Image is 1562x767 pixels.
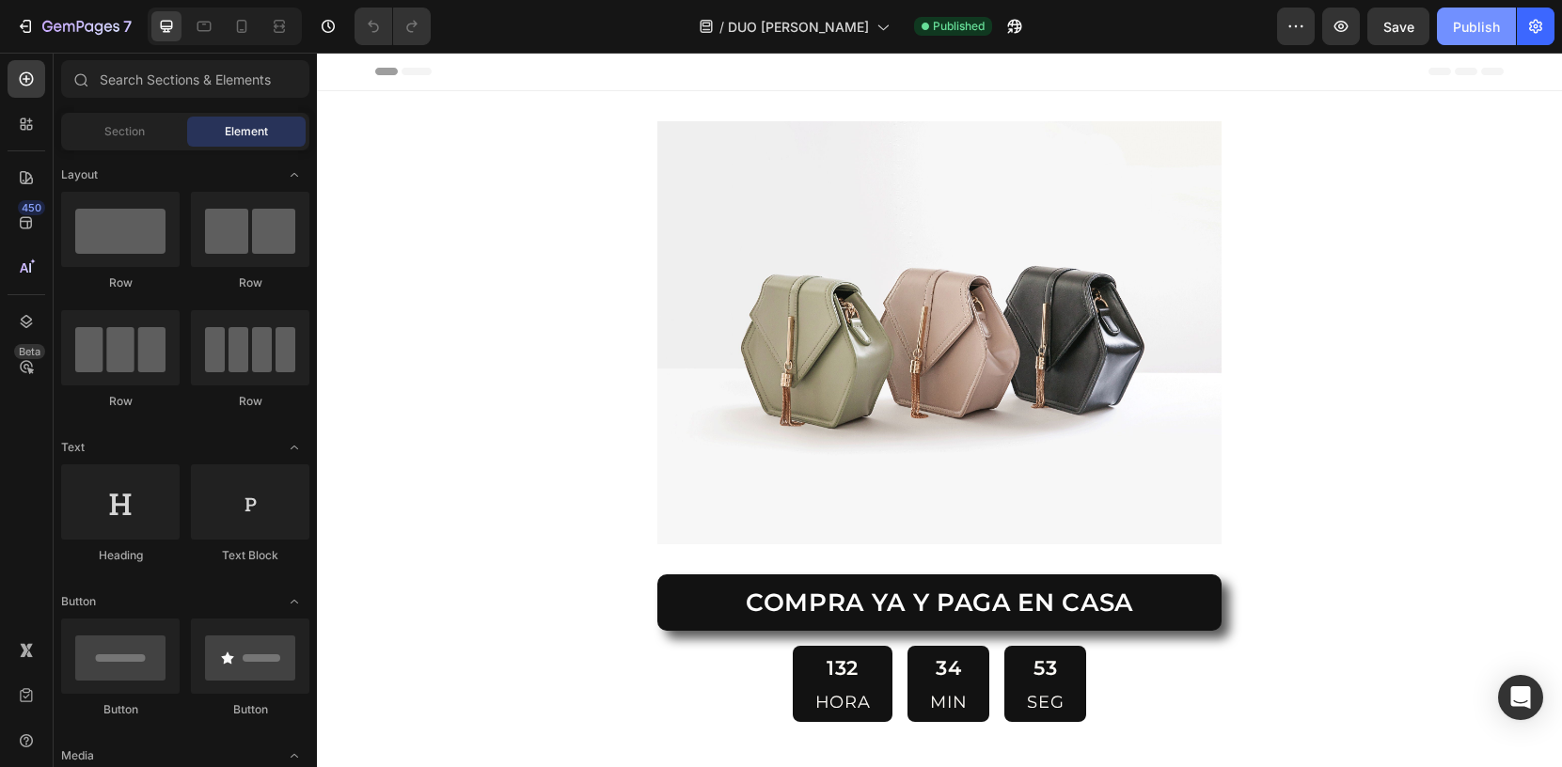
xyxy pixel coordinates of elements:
[1437,8,1516,45] button: Publish
[61,547,180,564] div: Heading
[61,701,180,718] div: Button
[61,274,180,291] div: Row
[61,393,180,410] div: Row
[279,432,309,462] span: Toggle open
[279,160,309,190] span: Toggle open
[61,439,85,456] span: Text
[317,53,1562,767] iframe: Design area
[191,547,309,564] div: Text Block
[498,638,554,662] p: HORA
[728,17,869,37] span: DUO [PERSON_NAME]
[613,601,650,631] div: 34
[123,15,132,38] p: 7
[498,601,554,631] div: 132
[8,8,140,45] button: 7
[1453,17,1500,37] div: Publish
[355,8,431,45] div: Undo/Redo
[1383,19,1414,35] span: Save
[279,587,309,617] span: Toggle open
[61,60,309,98] input: Search Sections & Elements
[710,638,747,662] p: SEG
[191,274,309,291] div: Row
[61,166,98,183] span: Layout
[933,18,985,35] span: Published
[191,701,309,718] div: Button
[191,393,309,410] div: Row
[710,601,747,631] div: 53
[225,123,268,140] span: Element
[61,593,96,610] span: Button
[429,533,816,567] p: COMPRA YA Y PAGA EN CASA
[18,200,45,215] div: 450
[104,123,145,140] span: Section
[61,747,94,764] span: Media
[719,17,724,37] span: /
[1367,8,1429,45] button: Save
[340,522,905,578] button: <p>COMPRA YA Y PAGA EN CASA</p>
[340,69,905,492] img: image_demo.jpg
[613,638,650,662] p: MIN
[14,344,45,359] div: Beta
[1498,675,1543,720] div: Open Intercom Messenger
